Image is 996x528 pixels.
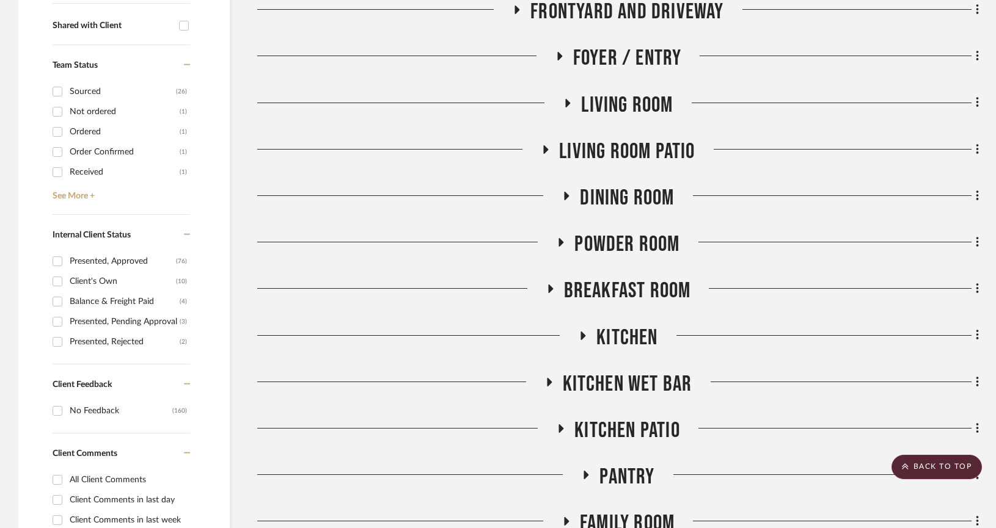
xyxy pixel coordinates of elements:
span: Team Status [53,61,98,70]
span: Powder Room [574,231,679,258]
div: Ordered [70,122,180,142]
div: (1) [180,102,187,121]
span: Dining Room [580,185,674,211]
span: Living room Patio [559,139,695,165]
div: (1) [180,162,187,182]
span: Kitchen [596,325,657,351]
div: Sourced [70,82,176,101]
span: Internal Client Status [53,231,131,239]
span: Living Room [581,92,673,118]
div: (4) [180,292,187,311]
div: Presented, Approved [70,251,176,271]
div: (10) [176,272,187,291]
div: No Feedback [70,401,172,421]
span: Kitchen Patio [574,418,680,444]
div: Presented, Rejected [70,332,180,352]
span: Pantry [599,464,654,490]
div: Client's Own [70,272,176,291]
div: (1) [180,122,187,142]
a: See More + [49,182,190,201]
div: Order Confirmed [70,142,180,162]
div: (76) [176,251,187,271]
div: Presented, Pending Approval [70,312,180,331]
div: (2) [180,332,187,352]
div: (1) [180,142,187,162]
div: Not ordered [70,102,180,121]
div: (3) [180,312,187,331]
div: Client Comments in last day [70,490,187,510]
div: Shared with Client [53,21,173,31]
span: Breakfast Room [564,278,691,304]
div: All Client Comments [70,470,187,490]
div: Received [70,162,180,182]
div: Balance & Freight Paid [70,292,180,311]
div: (160) [172,401,187,421]
scroll-to-top-button: BACK TO TOP [892,455,982,479]
span: Client Feedback [53,380,112,389]
span: Foyer / Entry [573,45,682,71]
span: Client Comments [53,449,117,458]
span: Kitchen Wet Bar [563,371,692,397]
div: (26) [176,82,187,101]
